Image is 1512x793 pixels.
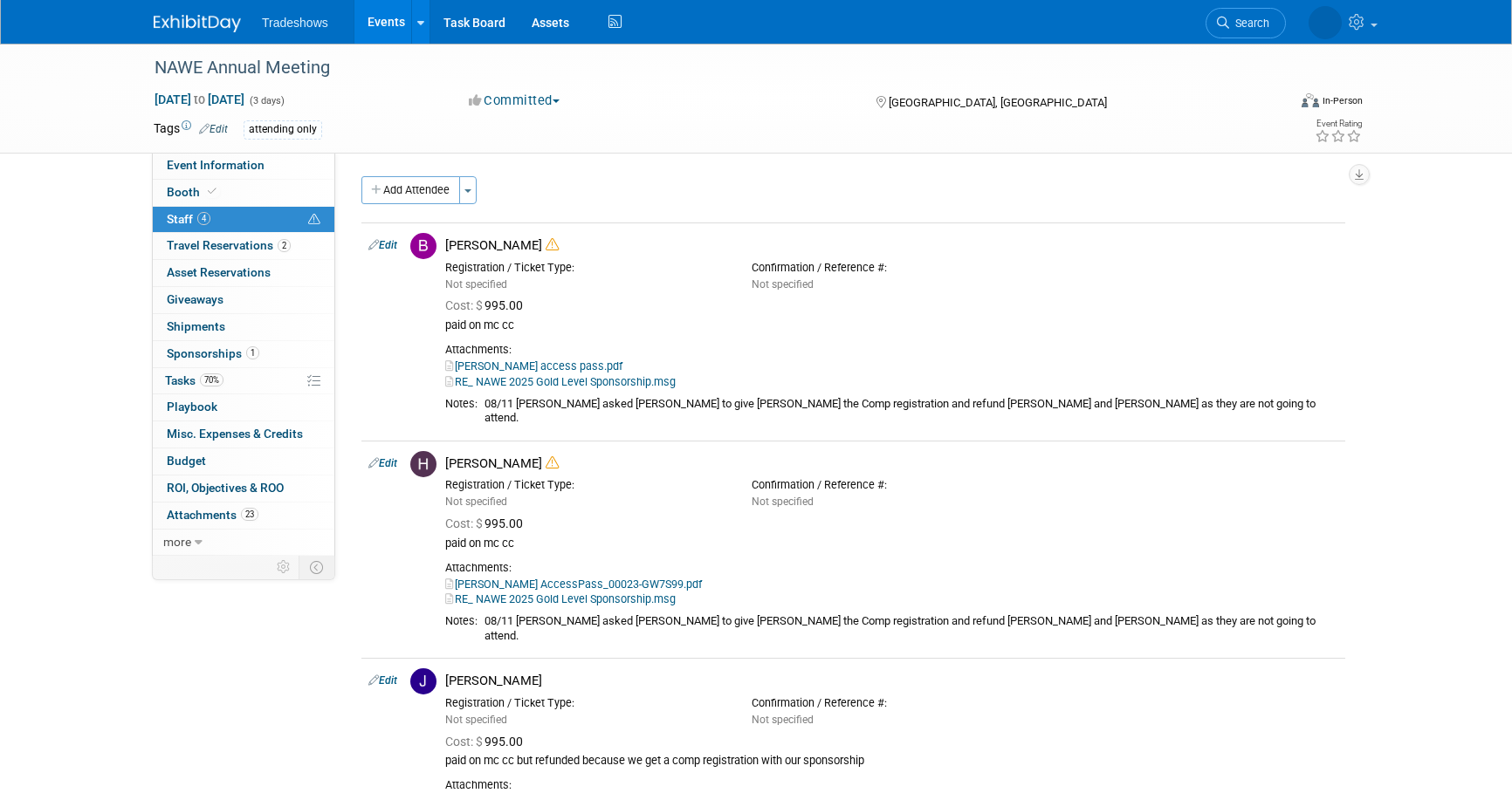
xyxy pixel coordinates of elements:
img: J.jpg [410,668,436,694]
a: Travel Reservations2 [153,233,334,259]
div: [PERSON_NAME] [445,455,1338,472]
span: 23 [241,508,258,521]
span: Event Information [167,158,265,172]
div: paid on mc cc [445,318,1338,333]
span: Travel Reservations [167,238,291,252]
img: B.jpg [410,233,436,259]
span: Sponsorships [167,346,259,360]
div: 08/11 [PERSON_NAME] asked [PERSON_NAME] to give [PERSON_NAME] the Comp registration and refund [P... [485,614,1338,643]
div: Registration / Ticket Type: [445,478,725,492]
span: ROI, Objectives & ROO [167,481,284,495]
span: Shipments [167,319,225,333]
a: Edit [368,239,397,251]
span: Cost: $ [445,298,485,312]
a: Edit [368,674,397,687]
div: paid on mc cc but refunded because we get a comp registration with our sponsorship [445,754,1338,769]
a: Event Information [153,153,334,179]
span: more [163,535,191,549]
div: Notes: [445,614,478,628]
span: 995.00 [445,298,530,312]
div: Notes: [445,397,478,411]
span: Misc. Expenses & Credits [167,427,303,441]
img: ExhibitDay [154,15,241,32]
button: Add Attendee [361,176,460,204]
a: Attachments23 [153,502,334,529]
div: NAWE Annual Meeting [148,52,1260,84]
td: Personalize Event Tab Strip [269,556,299,578]
div: Registration / Ticket Type: [445,261,725,275]
div: paid on mc cc [445,537,1338,551]
span: Cost: $ [445,516,485,530]
img: Format-Inperson.png [1302,93,1319,107]
div: Event Format [1183,91,1363,117]
span: Attachments [167,508,258,522]
span: Playbook [167,400,217,414]
div: attending only [244,120,322,139]
a: Playbook [153,394,334,420]
span: Tasks [165,373,223,387]
a: Asset Reservations [153,260,334,286]
span: Asset Reservations [167,265,271,279]
span: 995.00 [445,516,530,530]
div: Confirmation / Reference #: [752,478,1032,492]
div: Attachments: [445,561,1338,575]
span: 70% [200,373,223,386]
span: [GEOGRAPHIC_DATA], [GEOGRAPHIC_DATA] [889,96,1107,109]
span: 1 [246,346,259,359]
a: Sponsorships1 [153,341,334,367]
a: ROI, Objectives & ROO [153,475,334,502]
i: Double-book Warning! [546,456,559,469]
div: Registration / Ticket Type: [445,696,725,710]
span: 2 [278,239,291,252]
div: [PERSON_NAME] [445,237,1338,254]
span: Potential Scheduling Conflict -- at least one attendee is tagged in another overlapping event. [308,212,320,228]
span: Budget [167,454,206,468]
a: Edit [199,123,228,135]
button: Committed [463,92,567,110]
span: [DATE] [DATE] [154,92,245,107]
span: Not specified [445,278,507,291]
a: RE_ NAWE 2025 Gold Level Sponsorship.msg [445,375,676,388]
i: Double-book Warning! [546,238,559,251]
div: Attachments: [445,778,1338,792]
div: Confirmation / Reference #: [752,696,1032,710]
div: Attachments: [445,343,1338,357]
span: Not specified [752,278,814,291]
a: Giveaways [153,287,334,313]
a: Search [1206,8,1286,38]
div: Event Rating [1315,120,1362,128]
span: Not specified [445,496,507,508]
span: Cost: $ [445,735,485,749]
td: Tags [154,120,228,140]
i: Booth reservation complete [208,187,216,196]
a: RE_ NAWE 2025 Gold Level Sponsorship.msg [445,592,676,605]
span: (3 days) [248,95,285,106]
td: Toggle Event Tabs [299,556,335,578]
a: Shipments [153,314,334,340]
span: 995.00 [445,735,530,749]
a: Booth [153,180,334,206]
a: Tasks70% [153,368,334,394]
a: Misc. Expenses & Credits [153,421,334,448]
img: Matlyn Lowrey [1309,6,1342,39]
span: Giveaways [167,292,223,306]
a: Edit [368,457,397,469]
span: Not specified [752,496,814,508]
a: Staff4 [153,207,334,233]
span: to [191,92,208,106]
div: [PERSON_NAME] [445,673,1338,689]
span: Search [1229,17,1269,30]
span: Tradeshows [262,16,328,30]
div: 08/11 [PERSON_NAME] asked [PERSON_NAME] to give [PERSON_NAME] the Comp registration and refund [P... [485,397,1338,426]
a: more [153,530,334,556]
span: 4 [197,212,210,225]
div: In-Person [1322,94,1363,107]
div: Confirmation / Reference #: [752,261,1032,275]
span: Not specified [752,714,814,726]
span: Booth [167,185,220,199]
a: [PERSON_NAME] access pass.pdf [445,359,622,373]
img: H.jpg [410,451,436,477]
a: Budget [153,448,334,475]
a: [PERSON_NAME] AccessPass_00023-GW7S99.pdf [445,578,702,591]
span: Staff [167,212,210,226]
